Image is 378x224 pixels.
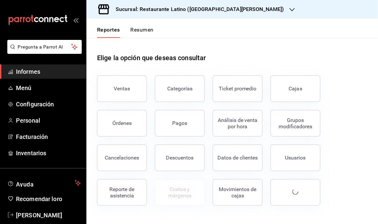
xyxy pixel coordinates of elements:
[219,85,257,92] div: Ticket promedio
[97,145,147,171] button: Cancelaciones
[166,155,194,161] div: Descuentos
[97,27,154,38] div: navigation tabs
[16,133,48,140] font: Facturación
[271,110,320,137] button: Grupos modificadores
[213,75,263,102] button: Ticket promedio
[131,27,154,38] button: Resumen
[218,155,258,161] div: Datos de clientes
[213,179,263,206] button: Movimientos de cajas
[16,150,46,157] font: Inventarios
[155,179,205,206] button: Contrata inventarios para ver este reporte
[155,145,205,171] button: Descuentos
[114,85,130,92] div: Ventas
[155,75,205,102] button: Categorías
[173,120,188,126] div: Pagos
[271,75,320,102] a: Cajas
[271,145,320,171] button: Usuarios
[167,85,192,92] div: Categorías
[5,48,82,55] a: Pregunta a Parrot AI
[217,117,258,130] div: Análisis de venta por hora
[97,179,147,206] button: Reporte de asistencia
[97,53,206,63] h1: Elige la opción que deseas consultar
[105,155,139,161] div: Cancelaciones
[285,155,306,161] div: Usuarios
[155,110,205,137] button: Pagos
[16,195,62,202] font: Recomendar loro
[7,40,82,54] button: Pregunta a Parrot AI
[16,212,63,219] font: [PERSON_NAME]
[159,186,200,199] div: Costos y márgenes
[73,17,78,23] button: abrir_cajón_menú
[289,85,303,93] div: Cajas
[97,75,147,102] button: Ventas
[275,117,316,130] div: Grupos modificadores
[110,5,284,13] h3: Sucursal: Restaurante Latino ([GEOGRAPHIC_DATA][PERSON_NAME])
[16,84,32,91] font: Menú
[16,117,40,124] font: Personal
[213,145,263,171] button: Datos de clientes
[101,186,143,199] div: Reporte de asistencia
[217,186,258,199] div: Movimientos de cajas
[16,181,34,188] font: Ayuda
[213,110,263,137] button: Análisis de venta por hora
[18,44,63,50] font: Pregunta a Parrot AI
[97,27,120,38] button: Reportes
[16,101,54,108] font: Configuración
[112,120,132,126] div: Órdenes
[16,68,40,75] font: Informes
[97,110,147,137] button: Órdenes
